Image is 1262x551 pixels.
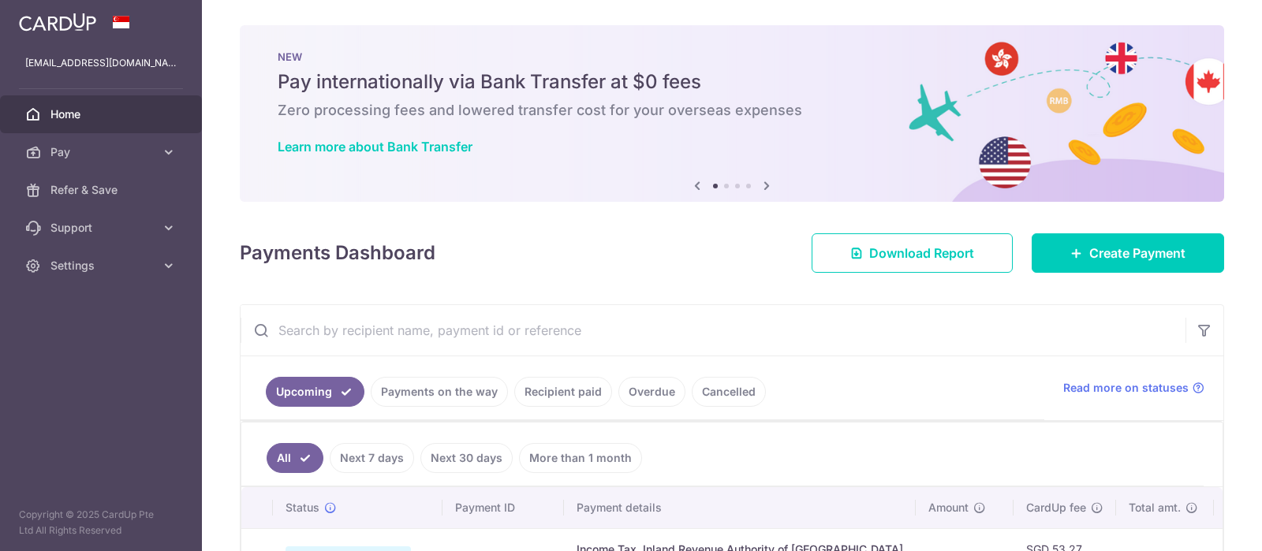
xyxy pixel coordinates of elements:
[50,106,155,122] span: Home
[371,377,508,407] a: Payments on the way
[692,377,766,407] a: Cancelled
[442,487,564,528] th: Payment ID
[564,487,916,528] th: Payment details
[618,377,685,407] a: Overdue
[519,443,642,473] a: More than 1 month
[50,220,155,236] span: Support
[19,13,96,32] img: CardUp
[267,443,323,473] a: All
[869,244,974,262] span: Download Report
[278,139,472,155] a: Learn more about Bank Transfer
[1129,500,1181,516] span: Total amt.
[1089,244,1185,262] span: Create Payment
[1026,500,1086,516] span: CardUp fee
[278,101,1186,120] h6: Zero processing fees and lowered transfer cost for your overseas expenses
[514,377,612,407] a: Recipient paid
[330,443,414,473] a: Next 7 days
[266,377,364,407] a: Upcoming
[278,50,1186,63] p: NEW
[928,500,969,516] span: Amount
[50,182,155,198] span: Refer & Save
[241,305,1185,356] input: Search by recipient name, payment id or reference
[50,144,155,160] span: Pay
[1063,380,1189,396] span: Read more on statuses
[240,239,435,267] h4: Payments Dashboard
[240,25,1224,202] img: Bank transfer banner
[25,55,177,71] p: [EMAIL_ADDRESS][DOMAIN_NAME]
[1032,233,1224,273] a: Create Payment
[1063,380,1204,396] a: Read more on statuses
[278,69,1186,95] h5: Pay internationally via Bank Transfer at $0 fees
[420,443,513,473] a: Next 30 days
[286,500,319,516] span: Status
[812,233,1013,273] a: Download Report
[50,258,155,274] span: Settings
